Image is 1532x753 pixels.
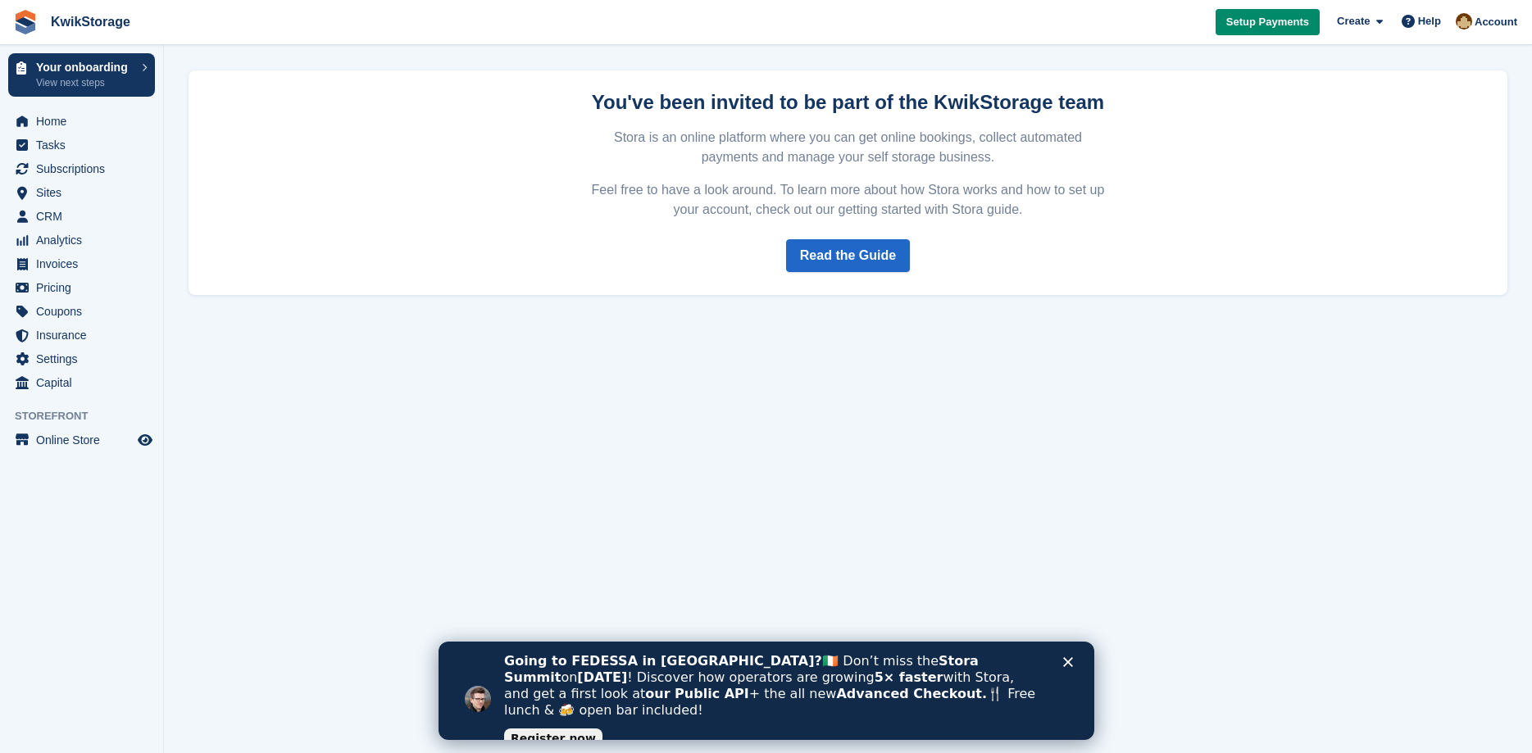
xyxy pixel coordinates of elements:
a: Register now [66,87,164,107]
a: menu [8,429,155,451]
span: Online Store [36,429,134,451]
p: Your onboarding [36,61,134,73]
a: menu [8,157,155,180]
iframe: Intercom live chat banner [439,642,1094,740]
a: Your onboarding View next steps [8,53,155,97]
a: Preview store [135,430,155,450]
span: Setup Payments [1226,14,1309,30]
span: Storefront [15,408,163,424]
a: menu [8,134,155,156]
div: Close [625,15,641,25]
a: Read the Guide [786,239,910,272]
a: Setup Payments [1216,9,1320,36]
span: Sites [36,181,134,204]
a: menu [8,181,155,204]
strong: You've been invited to be part of the KwikStorage team [592,91,1104,113]
span: Pricing [36,276,134,299]
a: menu [8,324,155,347]
a: menu [8,300,155,323]
a: menu [8,347,155,370]
a: menu [8,276,155,299]
span: CRM [36,205,134,228]
span: Invoices [36,252,134,275]
img: Kay Newman [1456,13,1472,29]
span: Home [36,110,134,133]
span: Tasks [36,134,134,156]
span: Analytics [36,229,134,252]
span: Insurance [36,324,134,347]
span: Coupons [36,300,134,323]
img: stora-icon-8386f47178a22dfd0bd8f6a31ec36ba5ce8667c1dd55bd0f319d3a0aa187defe.svg [13,10,38,34]
span: Help [1418,13,1441,29]
a: KwikStorage [44,8,137,35]
span: Settings [36,347,134,370]
span: Capital [36,371,134,394]
a: menu [8,252,155,275]
p: Stora is an online platform where you can get online bookings, collect automated payments and man... [589,128,1107,167]
span: Create [1337,13,1370,29]
a: menu [8,229,155,252]
p: View next steps [36,75,134,90]
p: Feel free to have a look around. To learn more about how Stora works and how to set up your accou... [589,180,1107,220]
span: Account [1475,14,1517,30]
a: menu [8,110,155,133]
span: Subscriptions [36,157,134,180]
a: menu [8,205,155,228]
a: menu [8,371,155,394]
